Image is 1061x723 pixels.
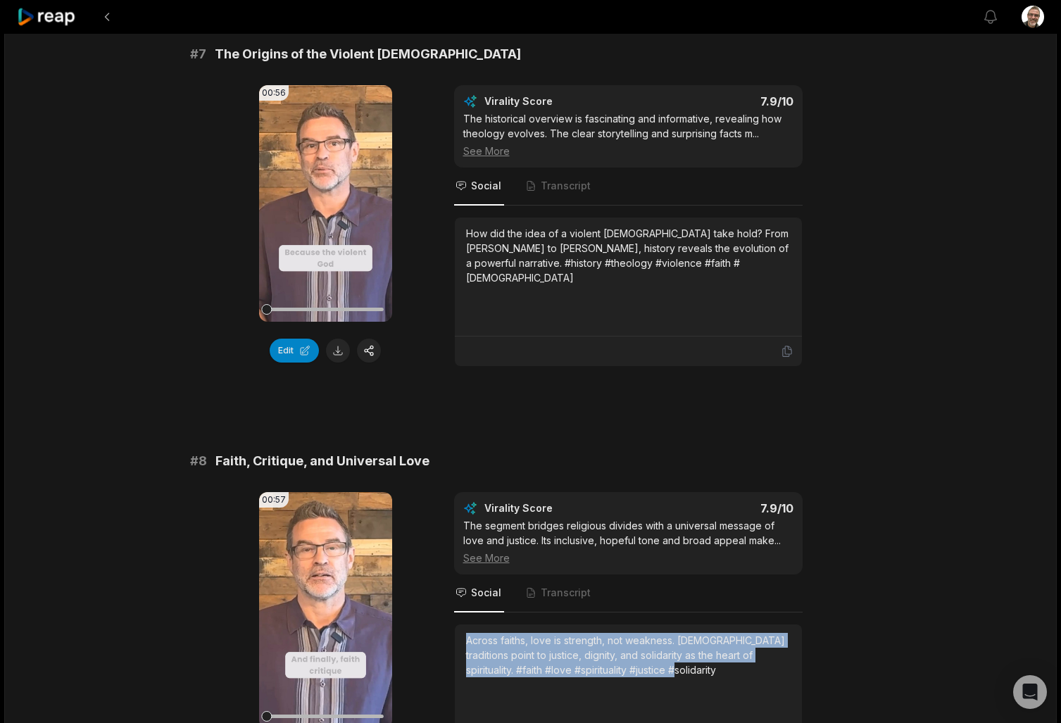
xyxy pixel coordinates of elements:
div: See More [463,144,793,158]
div: Virality Score [484,501,636,515]
div: Virality Score [484,94,636,108]
span: # 7 [190,44,206,64]
div: Across faiths, love is strength, not weakness. [DEMOGRAPHIC_DATA] traditions point to justice, di... [466,633,791,677]
span: Transcript [541,179,591,193]
span: # 8 [190,451,207,471]
span: Social [471,179,501,193]
span: Faith, Critique, and Universal Love [215,451,429,471]
video: Your browser does not support mp4 format. [259,85,392,322]
div: The segment bridges religious divides with a universal message of love and justice. Its inclusive... [463,518,793,565]
div: See More [463,551,793,565]
div: How did the idea of a violent [DEMOGRAPHIC_DATA] take hold? From [PERSON_NAME] to [PERSON_NAME], ... [466,226,791,285]
button: Edit [270,339,319,363]
span: Social [471,586,501,600]
div: 7.9 /10 [642,501,793,515]
span: Transcript [541,586,591,600]
div: 7.9 /10 [642,94,793,108]
div: Open Intercom Messenger [1013,675,1047,709]
div: The historical overview is fascinating and informative, revealing how theology evolves. The clear... [463,111,793,158]
nav: Tabs [454,574,803,612]
span: The Origins of the Violent [DEMOGRAPHIC_DATA] [215,44,521,64]
nav: Tabs [454,168,803,206]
